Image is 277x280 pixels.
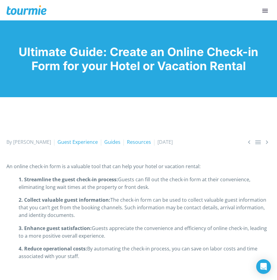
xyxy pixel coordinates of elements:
[6,45,271,73] h1: Ultimate Guide: Create an Online Check-in Form for your Hotel or Vacation Rental
[104,139,120,145] a: Guides
[19,197,110,203] strong: 2. Collect valuable guest information:
[263,138,271,146] a: 
[6,245,271,260] p: By automating the check-in process, you can save on labor costs and time associated with your staff.
[19,245,87,252] strong: 4. Reduce operational costs:
[246,138,253,146] a: 
[6,139,51,145] span: By [PERSON_NAME]
[6,225,271,240] p: Guests appreciate the convenience and efficiency of online check-in, leading to a more positive o...
[254,138,262,146] a: 
[246,138,253,146] span: Previous post
[6,176,271,191] p: Guests can fill out the check-in form at their convenience, eliminating long wait times at the pr...
[6,196,271,219] p: The check-in form can be used to collect valuable guest information that you can’t get from the b...
[6,163,271,170] p: An online check-in form is a valuable tool that can help your hotel or vacation rental:
[263,138,271,146] span: Next post
[260,6,271,15] button: Primary Menu
[127,139,151,145] a: Resources
[19,176,118,183] strong: 1. Streamline the guest check-in process:
[57,139,98,145] a: Guest Experience
[256,259,271,274] div: Open Intercom Messenger
[19,225,92,232] strong: 3. Enhance guest satisfaction:
[157,139,173,145] span: [DATE]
